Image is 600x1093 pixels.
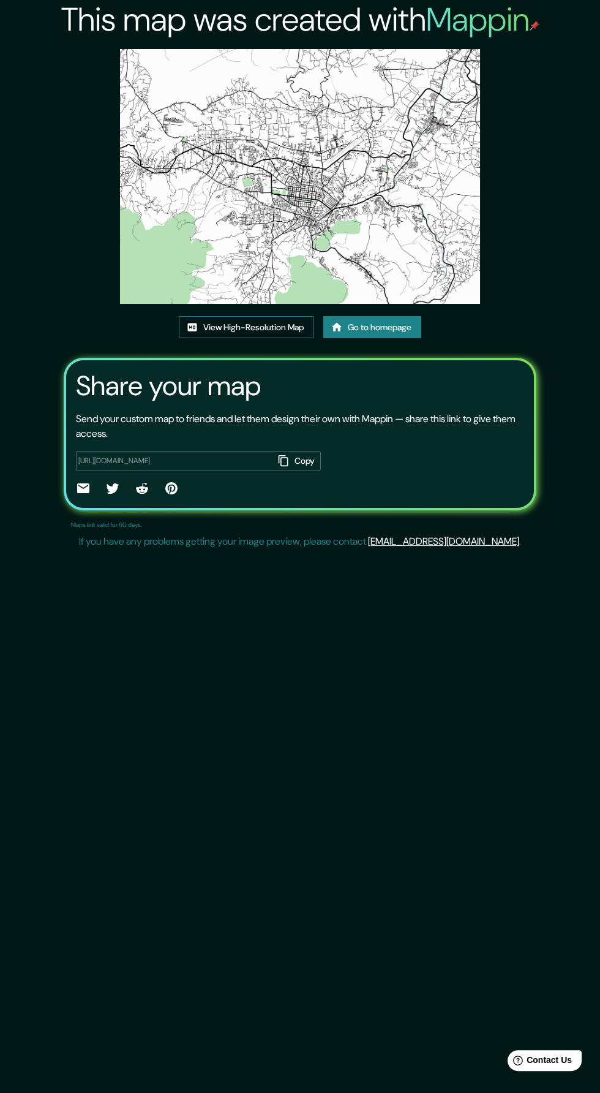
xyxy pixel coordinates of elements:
p: If you have any problems getting your image preview, please contact . [79,534,521,549]
a: [EMAIL_ADDRESS][DOMAIN_NAME] [368,535,519,548]
a: Go to homepage [323,316,421,339]
p: Send your custom map to friends and let them design their own with Mappin — share this link to gi... [76,412,524,441]
p: Maps link valid for 60 days. [71,520,142,529]
img: created-map [120,49,480,304]
iframe: Help widget launcher [491,1045,587,1080]
img: mappin-pin [530,21,539,31]
h3: Share your map [76,370,261,402]
button: Copy [273,451,321,471]
a: View High-Resolution Map [179,316,313,339]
